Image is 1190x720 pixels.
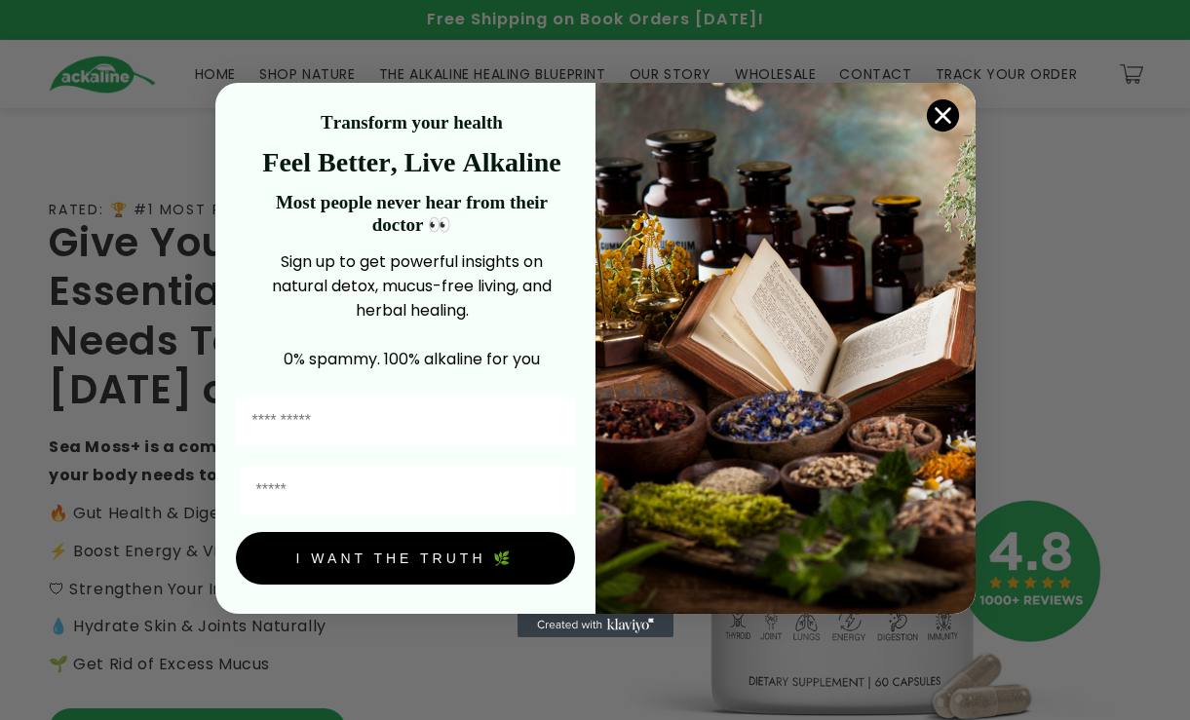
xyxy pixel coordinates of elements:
[321,112,503,133] strong: Transform your health
[518,614,673,637] a: Created with Klaviyo - opens in a new tab
[926,98,960,133] button: Close dialog
[250,347,575,371] p: 0% spammy. 100% alkaline for you
[595,83,976,614] img: 4a4a186a-b914-4224-87c7-990d8ecc9bca.jpeg
[240,466,575,515] input: Email
[250,249,575,322] p: Sign up to get powerful insights on natural detox, mucus-free living, and herbal healing.
[236,532,575,585] button: I WANT THE TRUTH 🌿
[276,192,548,235] strong: Most people never hear from their doctor 👀
[262,147,560,177] strong: Feel Better, Live Alkaline
[236,397,575,446] input: First Name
